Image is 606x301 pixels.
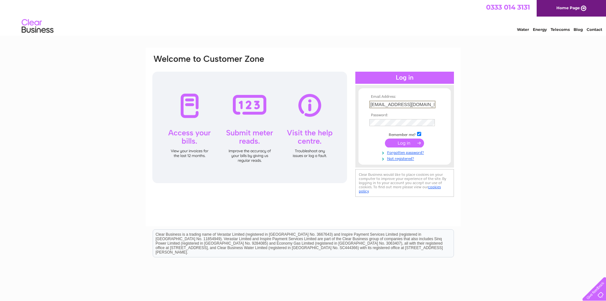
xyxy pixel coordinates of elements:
td: Remember me? [368,131,442,137]
img: logo.png [21,17,54,36]
a: Not registered? [369,155,442,161]
a: Forgotten password? [369,149,442,155]
a: Energy [533,27,547,32]
input: Submit [385,139,424,147]
a: cookies policy [359,185,441,193]
th: Password: [368,113,442,118]
a: 0333 014 3131 [486,3,530,11]
a: Telecoms [551,27,570,32]
div: Clear Business is a trading name of Verastar Limited (registered in [GEOGRAPHIC_DATA] No. 3667643... [153,4,454,31]
a: Blog [574,27,583,32]
th: Email Address: [368,95,442,99]
div: Clear Business would like to place cookies on your computer to improve your experience of the sit... [355,169,454,197]
a: Contact [587,27,602,32]
a: Water [517,27,529,32]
